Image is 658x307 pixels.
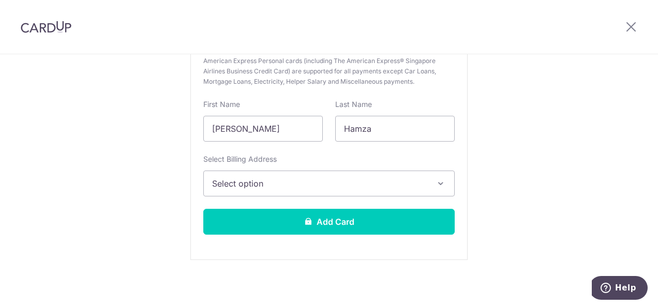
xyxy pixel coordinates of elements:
[21,21,71,33] img: CardUp
[203,45,455,87] span: Citibank cards are supported for all payments except Car Loans and Mortgage Loans. American Expre...
[212,177,427,190] span: Select option
[203,99,240,110] label: First Name
[203,171,455,196] button: Select option
[203,209,455,235] button: Add Card
[592,276,648,302] iframe: Opens a widget where you can find more information
[335,99,372,110] label: Last Name
[203,116,323,142] input: Cardholder First Name
[335,116,455,142] input: Cardholder Last Name
[203,154,277,164] label: Select Billing Address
